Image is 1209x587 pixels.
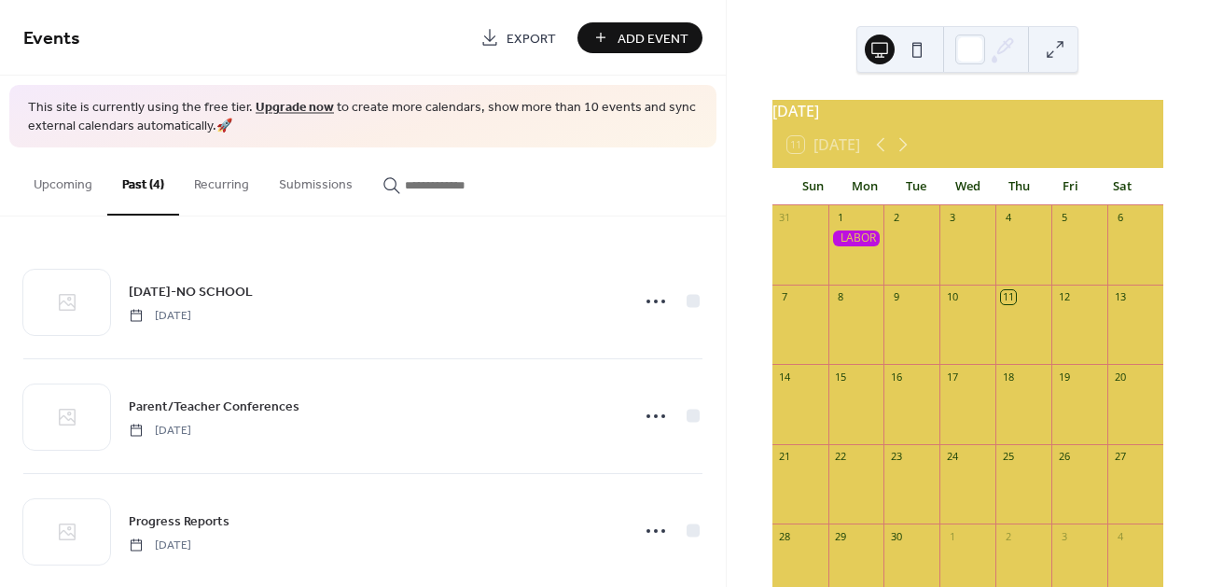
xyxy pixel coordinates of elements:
[772,100,1163,122] div: [DATE]
[179,147,264,214] button: Recurring
[23,21,80,57] span: Events
[834,529,848,543] div: 29
[889,290,903,304] div: 9
[834,290,848,304] div: 8
[129,510,229,532] a: Progress Reports
[129,422,191,439] span: [DATE]
[129,511,229,531] span: Progress Reports
[107,147,179,216] button: Past (4)
[1113,450,1127,464] div: 27
[839,168,890,205] div: Mon
[129,281,253,302] a: [DATE]-NO SCHOOL
[945,450,959,464] div: 24
[129,397,299,416] span: Parent/Teacher Conferences
[945,211,959,225] div: 3
[1045,168,1096,205] div: Fri
[1097,168,1148,205] div: Sat
[1001,370,1015,384] div: 18
[1113,529,1127,543] div: 4
[778,529,792,543] div: 28
[834,211,848,225] div: 1
[945,290,959,304] div: 10
[1113,290,1127,304] div: 13
[828,231,884,246] div: LABOR DAY-NO SCHOOL
[507,29,556,49] span: Export
[778,211,792,225] div: 31
[1001,529,1015,543] div: 2
[889,370,903,384] div: 16
[778,370,792,384] div: 14
[889,211,903,225] div: 2
[19,147,107,214] button: Upcoming
[577,22,702,53] button: Add Event
[129,396,299,417] a: Parent/Teacher Conferences
[1001,211,1015,225] div: 4
[618,29,688,49] span: Add Event
[945,370,959,384] div: 17
[1057,290,1071,304] div: 12
[1001,290,1015,304] div: 11
[1057,529,1071,543] div: 3
[787,168,839,205] div: Sun
[264,147,368,214] button: Submissions
[890,168,941,205] div: Tue
[28,99,698,135] span: This site is currently using the free tier. to create more calendars, show more than 10 events an...
[945,529,959,543] div: 1
[1113,370,1127,384] div: 20
[889,529,903,543] div: 30
[834,370,848,384] div: 15
[129,307,191,324] span: [DATE]
[1057,211,1071,225] div: 5
[1113,211,1127,225] div: 6
[942,168,994,205] div: Wed
[834,450,848,464] div: 22
[889,450,903,464] div: 23
[778,450,792,464] div: 21
[256,95,334,120] a: Upgrade now
[1001,450,1015,464] div: 25
[466,22,570,53] a: Export
[1057,370,1071,384] div: 19
[994,168,1045,205] div: Thu
[778,290,792,304] div: 7
[129,282,253,301] span: [DATE]-NO SCHOOL
[129,537,191,553] span: [DATE]
[1057,450,1071,464] div: 26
